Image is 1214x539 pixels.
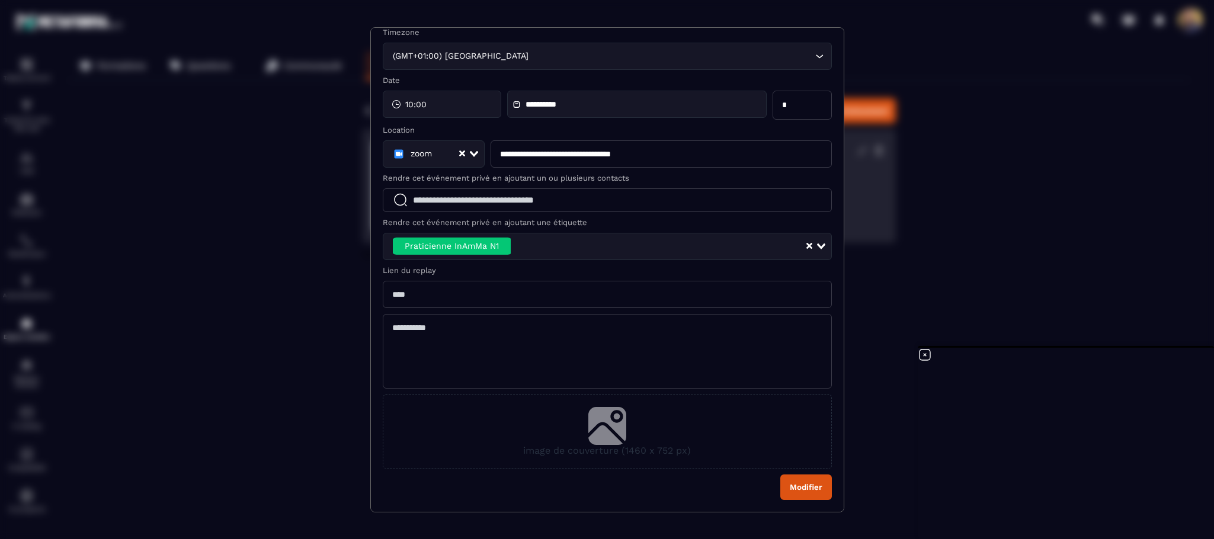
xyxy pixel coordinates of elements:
button: Clear Selected [459,149,465,158]
button: Clear Selected [806,242,812,251]
div: Search for option [383,140,485,168]
label: Date [383,76,832,85]
span: image de couverture (1460 x 752 px) [523,445,691,456]
input: Search for option [435,147,459,161]
span: 10:00 [405,98,427,110]
input: Search for option [514,237,805,256]
label: Rendre cet événement privé en ajoutant un ou plusieurs contacts [383,174,832,182]
span: zoom [411,148,432,160]
div: Search for option [383,43,832,70]
input: Search for option [531,50,812,63]
div: Search for option [383,233,832,260]
label: Location [383,126,832,134]
div: Praticienne InAmMa N1 [393,238,511,255]
button: Modifier [780,474,832,500]
label: Timezone [383,28,832,37]
span: (GMT+01:00) [GEOGRAPHIC_DATA] [390,50,531,63]
label: Rendre cet événement privé en ajoutant une étiquette [383,218,832,227]
label: Lien du replay [383,266,832,275]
